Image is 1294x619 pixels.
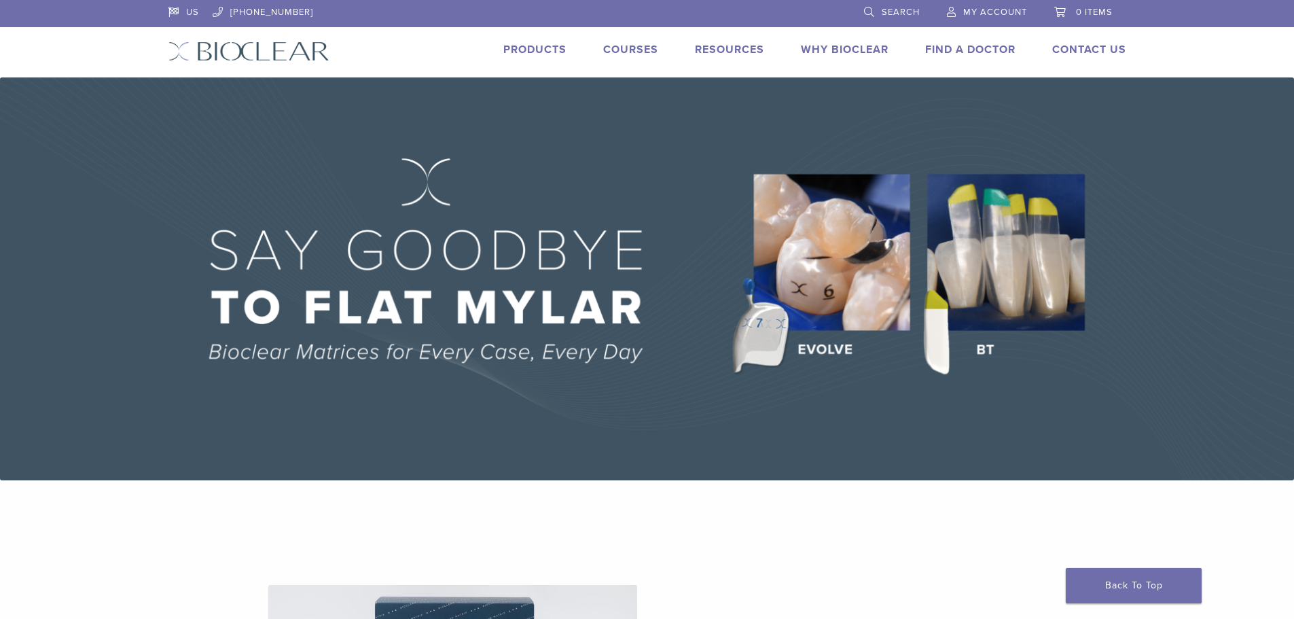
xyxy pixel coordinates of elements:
[925,43,1016,56] a: Find A Doctor
[801,43,888,56] a: Why Bioclear
[695,43,764,56] a: Resources
[603,43,658,56] a: Courses
[1076,7,1113,18] span: 0 items
[1052,43,1126,56] a: Contact Us
[503,43,567,56] a: Products
[1066,568,1202,603] a: Back To Top
[882,7,920,18] span: Search
[168,41,329,61] img: Bioclear
[963,7,1027,18] span: My Account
